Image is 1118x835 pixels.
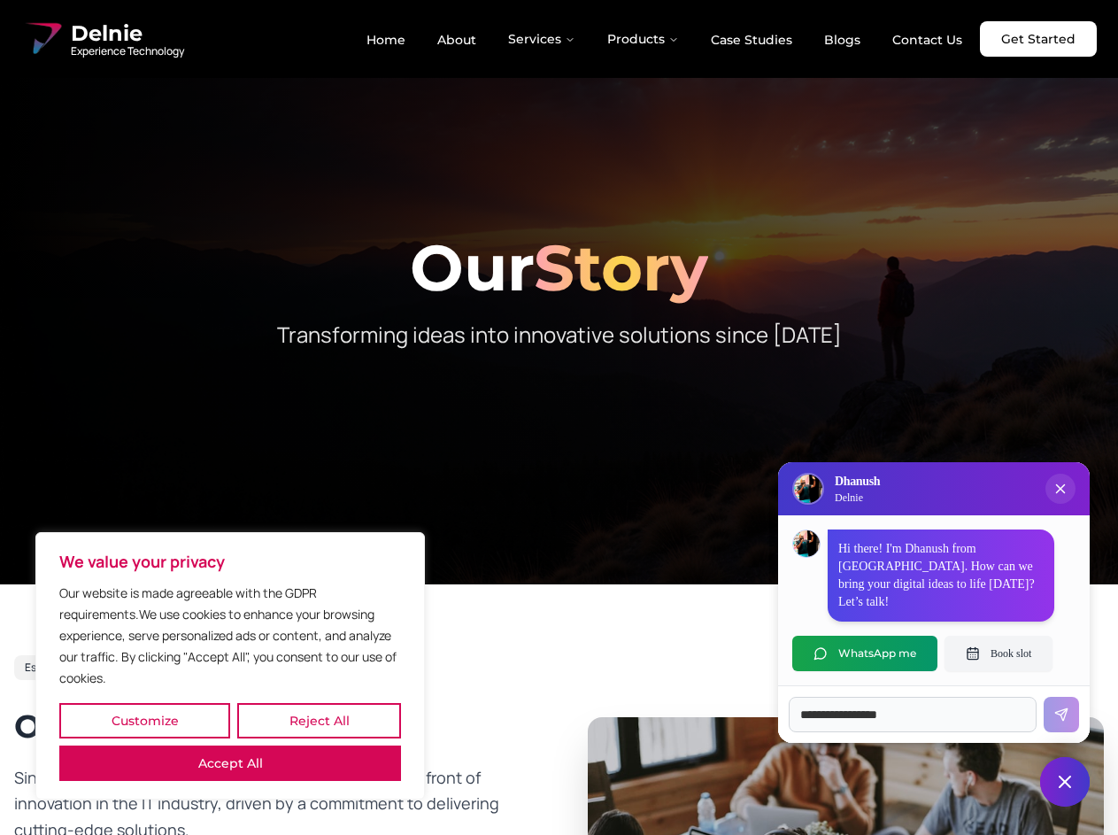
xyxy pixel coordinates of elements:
a: Contact Us [878,25,976,55]
p: Our website is made agreeable with the GDPR requirements.We use cookies to enhance your browsing ... [59,583,401,689]
a: Get Started [980,21,1097,57]
button: Close chat [1040,757,1090,807]
h3: Dhanush [835,473,880,491]
p: Hi there! I'm Dhanush from [GEOGRAPHIC_DATA]. How can we bring your digital ideas to life [DATE]?... [838,540,1044,611]
button: Services [494,21,590,57]
span: Experience Technology [71,44,184,58]
button: Reject All [237,703,401,738]
button: Products [593,21,693,57]
a: Delnie Logo Full [21,18,184,60]
p: Delnie [835,491,880,505]
button: Accept All [59,746,401,781]
p: Transforming ideas into innovative solutions since [DATE] [220,321,899,349]
span: Story [534,228,708,306]
img: Delnie Logo [21,18,64,60]
button: Close chat popup [1045,474,1076,504]
button: WhatsApp me [792,636,937,671]
nav: Main [352,21,976,57]
img: Delnie Logo [794,475,822,503]
h2: Our Journey [14,708,531,744]
a: Case Studies [697,25,806,55]
a: About [423,25,490,55]
h1: Our [14,236,1104,299]
img: Dhanush [793,530,820,557]
span: Delnie [71,19,184,48]
button: Customize [59,703,230,738]
a: Blogs [810,25,875,55]
span: Est. 2017 [25,661,68,675]
a: Home [352,25,420,55]
button: Book slot [945,636,1052,671]
p: We value your privacy [59,551,401,572]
